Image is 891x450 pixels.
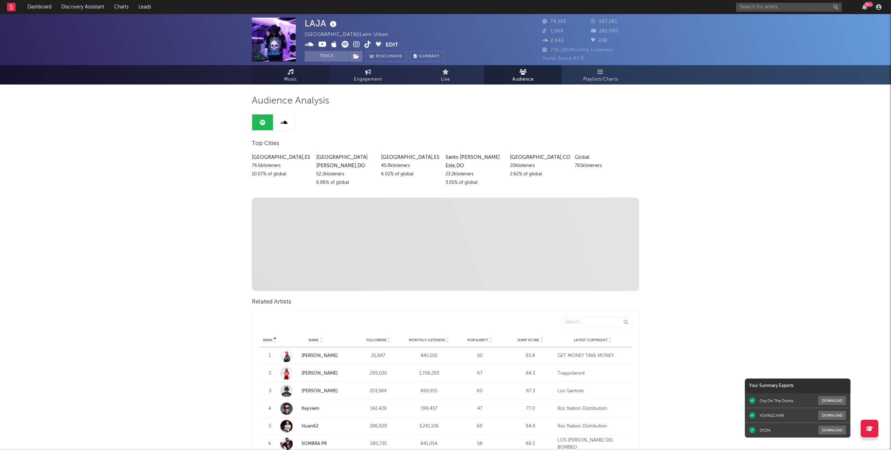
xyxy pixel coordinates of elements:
div: 84.8 [507,423,554,430]
span: 74,165 [542,19,566,24]
a: Live [407,65,484,85]
div: Ovy On The Drums [760,398,793,403]
span: Jump Score: 92.9 [542,56,584,61]
div: 203,584 [355,388,402,395]
span: Related Artists [252,298,291,306]
div: 83.4 [507,352,554,360]
span: Name [309,338,319,342]
div: [GEOGRAPHIC_DATA][PERSON_NAME] , DO [316,153,375,170]
span: Audience [512,75,534,84]
div: 6 [263,440,277,448]
div: 142,429 [355,405,402,412]
div: 841,054 [405,440,453,448]
button: Track [305,51,349,62]
a: Music [252,65,329,85]
div: 99 + [864,2,873,7]
span: 738,290 Monthly Listeners [542,48,613,52]
div: [GEOGRAPHIC_DATA] , ES [252,153,311,162]
div: Los Gantires [557,388,628,395]
div: 3,241,106 [405,423,453,430]
div: 50 [456,352,503,360]
div: 2 [263,370,277,377]
span: Followers [366,338,386,342]
div: Roc Nation Distribution [557,423,628,430]
a: Audience [484,65,562,85]
span: 1,560 [542,29,563,33]
span: Latest Copyright [574,338,607,342]
div: 20k listeners [510,162,569,170]
div: 60 [456,388,503,395]
span: Popularity [467,338,488,342]
div: DFZM [760,428,770,433]
span: Top Cities [252,139,279,148]
span: Audience Analysis [252,97,329,105]
a: SOMBRA PR [280,438,351,450]
div: 1,706,293 [405,370,453,377]
div: 58 [456,440,503,448]
a: [PERSON_NAME] [280,350,351,362]
span: Jump Score [517,338,539,342]
div: YOVNGCHIMI [760,413,784,418]
div: Roc Nation Distribution [557,405,628,412]
input: Search for artists [736,3,842,12]
a: Keyviem [301,406,319,411]
div: 280,735 [355,440,402,448]
div: 2.62 % of global [510,170,569,179]
div: 4 [263,405,277,412]
button: Summary [410,51,443,62]
div: 25,847 [355,352,402,360]
span: Summary [419,55,440,58]
div: GET MONEY TAKE MONEY. [557,352,628,360]
div: 6.86 % of global [316,179,375,187]
div: Trappstarsrd [557,370,628,377]
div: 77.0 [507,405,554,412]
div: [GEOGRAPHIC_DATA] , ES [381,153,440,162]
div: 76.6k listeners [252,162,311,170]
div: 3 [263,388,277,395]
div: LAJA [305,18,338,29]
div: 84.3 [507,370,554,377]
div: [GEOGRAPHIC_DATA] | Latin Urban [305,31,397,39]
span: 182,000 [591,29,618,33]
span: 238 [591,38,607,43]
div: 10.07 % of global [252,170,311,179]
span: Monthly Listeners [409,338,445,342]
button: Edit [386,41,398,50]
a: Keyviem [280,402,351,415]
a: SOMBRA PR [301,442,327,446]
div: Your Summary Exports [745,379,850,393]
div: 87.3 [507,388,554,395]
div: 199,457 [405,405,453,412]
div: Global [575,153,634,162]
a: [PERSON_NAME] [301,389,338,393]
div: 23.2k listeners [445,170,505,179]
button: 99+ [862,4,867,10]
div: 5 [263,423,277,430]
div: 3.05 % of global [445,179,505,187]
div: 69.2 [507,440,554,448]
div: 1 [263,352,277,360]
a: Benchmark [366,51,406,62]
button: Download [818,426,846,435]
a: Engagement [329,65,407,85]
button: Download [818,411,846,420]
div: 47 [456,405,503,412]
span: Engagement [354,75,382,84]
div: 52.2k listeners [316,170,375,179]
span: 107,281 [591,19,617,24]
div: 299,030 [355,370,402,377]
span: Rank [263,338,272,342]
span: Benchmark [376,52,403,61]
span: Playlists/Charts [583,75,618,84]
div: 761k listeners [575,162,634,170]
div: 69 [456,423,503,430]
a: Huan62 [280,420,351,432]
a: [PERSON_NAME] [280,385,351,397]
a: [PERSON_NAME] [301,371,338,376]
div: 445,505 [405,352,453,360]
button: Download [818,396,846,405]
div: Santo [PERSON_NAME] Este , DO [445,153,505,170]
a: [PERSON_NAME] [280,367,351,380]
div: [GEOGRAPHIC_DATA] , CO [510,153,569,162]
a: [PERSON_NAME] [301,354,338,358]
